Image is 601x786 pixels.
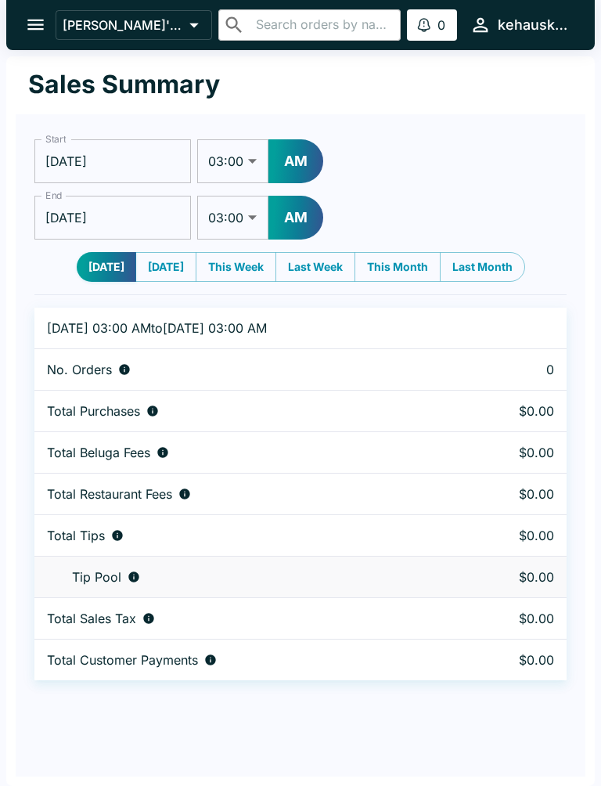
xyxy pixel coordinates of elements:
button: kehauskitchen [463,8,576,41]
button: This Month [354,252,441,282]
p: No. Orders [47,362,112,377]
p: Total Beluga Fees [47,445,150,460]
p: $0.00 [474,569,554,585]
input: Choose date, selected date is Sep 8, 2025 [34,139,191,183]
input: Search orders by name or phone number [251,14,394,36]
div: Sales tax paid by diners [47,611,449,626]
div: Number of orders placed [47,362,449,377]
p: $0.00 [474,486,554,502]
button: This Week [196,252,276,282]
p: [DATE] 03:00 AM to [DATE] 03:00 AM [47,320,449,336]
p: Total Customer Payments [47,652,198,668]
label: End [45,189,63,202]
div: Fees paid by diners to restaurant [47,486,449,502]
button: [PERSON_NAME]'s Kitchen [56,10,212,40]
p: 0 [437,17,445,33]
p: $0.00 [474,652,554,668]
p: 0 [474,362,554,377]
div: Fees paid by diners to Beluga [47,445,449,460]
button: [DATE] [135,252,196,282]
p: [PERSON_NAME]'s Kitchen [63,17,183,33]
button: Last Week [275,252,355,282]
div: Tips unclaimed by a waiter [47,569,449,585]
p: $0.00 [474,403,554,419]
p: Tip Pool [72,569,121,585]
div: Combined individual and pooled tips [47,528,449,543]
div: Aggregate order subtotals [47,403,449,419]
p: $0.00 [474,528,554,543]
button: AM [268,139,323,183]
p: Total Purchases [47,403,140,419]
button: open drawer [16,5,56,45]
input: Choose date, selected date is Sep 9, 2025 [34,196,191,240]
p: $0.00 [474,611,554,626]
div: kehauskitchen [498,16,570,34]
button: Last Month [440,252,525,282]
div: Total amount paid for orders by diners [47,652,449,668]
p: Total Sales Tax [47,611,136,626]
p: Total Restaurant Fees [47,486,172,502]
p: Total Tips [47,528,105,543]
button: AM [268,196,323,240]
h1: Sales Summary [28,69,220,100]
p: $0.00 [474,445,554,460]
button: [DATE] [77,252,136,282]
label: Start [45,132,66,146]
